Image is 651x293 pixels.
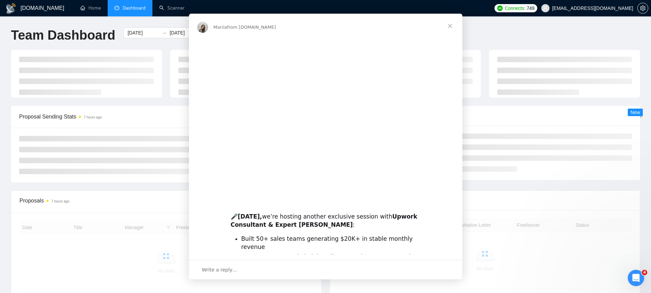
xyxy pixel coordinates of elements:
span: Close [438,14,462,38]
b: [DATE], [238,213,262,220]
img: Profile image for Mariia [197,22,208,33]
span: from [DOMAIN_NAME] [227,25,276,30]
div: Open conversation and reply [189,260,462,279]
span: Mariia [214,25,227,30]
span: Write a reply… [202,265,238,274]
li: 3+ years on Upwork, helping clients reach 20%+ conversion rates [241,253,421,269]
div: 🎤 we’re hosting another exclusive session with : [231,205,421,229]
b: Upwork Consultant & Expert [PERSON_NAME] [231,213,417,228]
li: Built 50+ sales teams generating $20K+ in stable monthly revenue [241,235,421,251]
